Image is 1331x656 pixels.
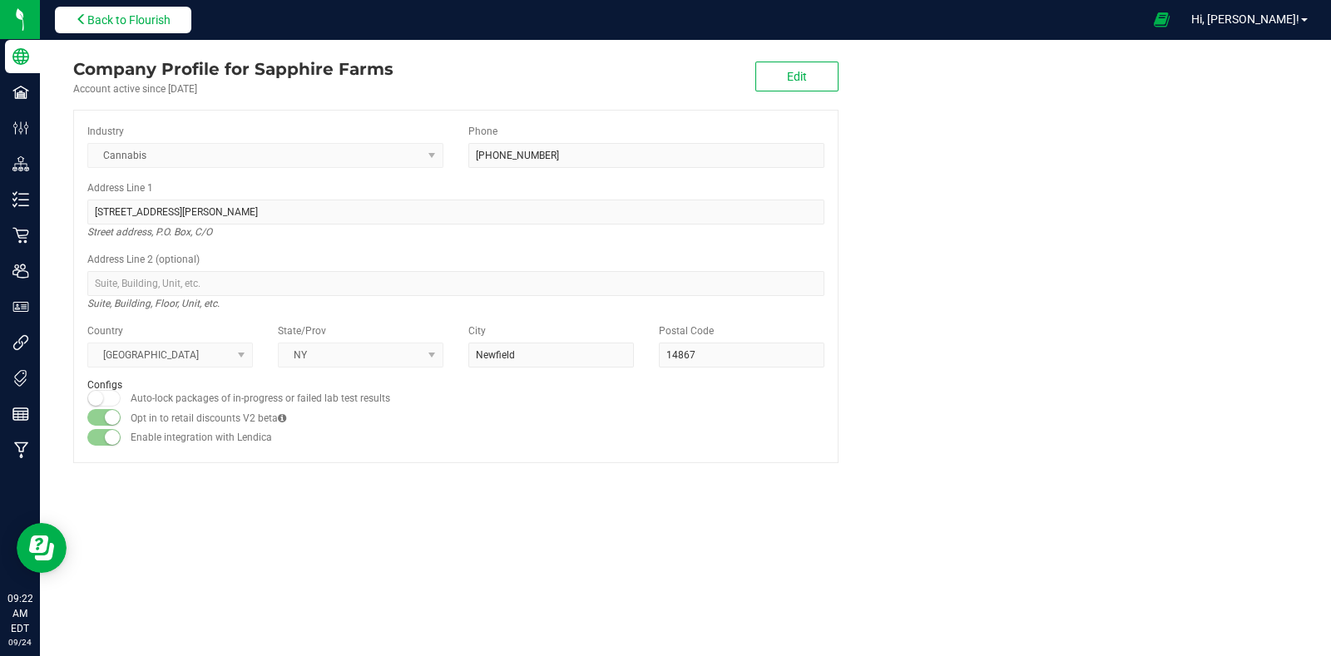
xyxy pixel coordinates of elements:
[12,84,29,101] inline-svg: Facilities
[468,143,824,168] input: (123) 456-7890
[1191,12,1299,26] span: Hi, [PERSON_NAME]!
[87,293,220,313] i: Suite, Building, Floor, Unit, etc.
[278,323,326,338] label: State/Prov
[12,227,29,244] inline-svg: Retail
[87,380,824,391] h2: Configs
[131,391,390,406] label: Auto-lock packages of in-progress or failed lab test results
[468,323,486,338] label: City
[131,411,286,426] label: Opt in to retail discounts V2 beta
[87,323,123,338] label: Country
[87,271,824,296] input: Suite, Building, Unit, etc.
[12,441,29,458] inline-svg: Manufacturing
[468,343,634,367] input: City
[787,70,807,83] span: Edit
[659,323,714,338] label: Postal Code
[12,191,29,208] inline-svg: Inventory
[87,222,212,242] i: Street address, P.O. Box, C/O
[755,62,839,91] button: Edit
[12,263,29,279] inline-svg: Users
[7,591,32,636] p: 09:22 AM EDT
[12,298,29,315] inline-svg: User Roles
[87,180,153,195] label: Address Line 1
[12,370,29,387] inline-svg: Tags
[73,81,393,96] div: Account active since [DATE]
[131,430,272,445] label: Enable integration with Lendica
[12,120,29,136] inline-svg: Configuration
[468,124,497,139] label: Phone
[17,523,67,573] iframe: Resource center
[12,334,29,351] inline-svg: Integrations
[659,343,824,367] input: Postal Code
[87,200,824,224] input: Address
[87,124,124,139] label: Industry
[55,7,191,33] button: Back to Flourish
[87,13,171,27] span: Back to Flourish
[12,48,29,65] inline-svg: Company
[12,406,29,422] inline-svg: Reports
[1143,3,1180,36] span: Open Ecommerce Menu
[12,155,29,172] inline-svg: Distribution
[7,636,32,649] p: 09/24
[73,57,393,81] div: Sapphire Farms
[87,252,200,267] label: Address Line 2 (optional)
